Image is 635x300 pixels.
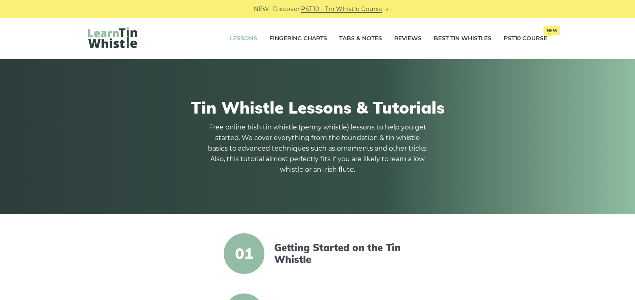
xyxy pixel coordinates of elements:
a: Reviews [394,28,421,49]
a: Getting Started on the Tin Whistle [274,242,414,265]
a: Tabs & Notes [339,28,382,49]
span: 01 [224,233,264,274]
span: New [543,26,560,35]
a: PST10 CourseNew [504,28,547,49]
a: Best Tin Whistles [434,28,491,49]
img: LearnTinWhistle.com [88,27,137,48]
p: Free online Irish tin whistle (penny whistle) lessons to help you get started. We cover everythin... [208,122,428,175]
h1: Tin Whistle Lessons & Tutorials [88,98,547,117]
a: Lessons [230,28,257,49]
a: Fingering Charts [269,28,327,49]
